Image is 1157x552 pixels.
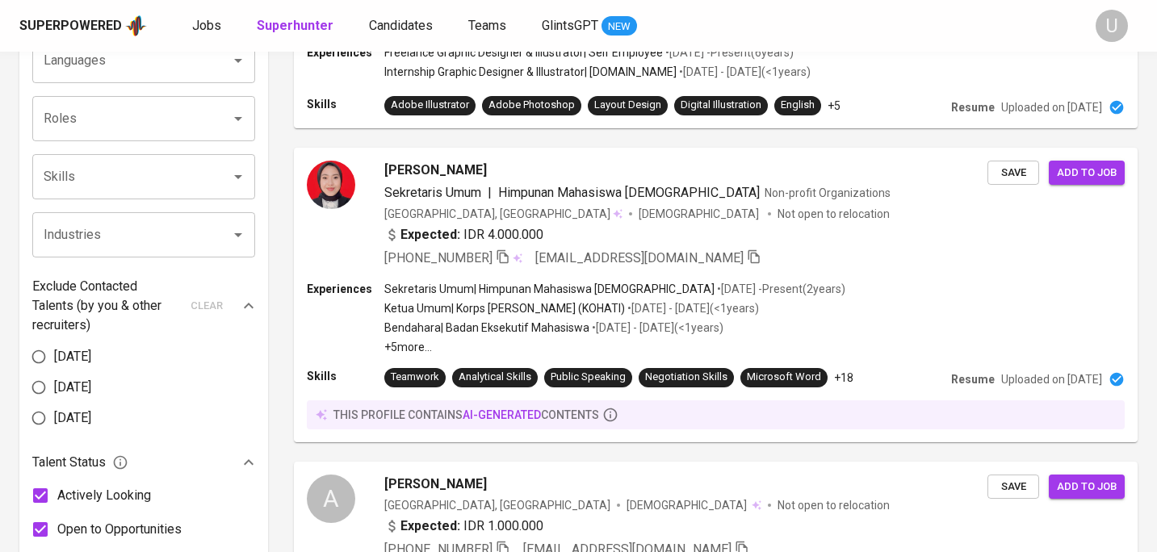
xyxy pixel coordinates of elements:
[602,19,637,35] span: NEW
[681,98,761,113] div: Digital Illustration
[384,206,623,222] div: [GEOGRAPHIC_DATA], [GEOGRAPHIC_DATA]
[125,14,147,38] img: app logo
[384,64,677,80] p: Internship Graphic Designer & Illustrator | [DOMAIN_NAME]
[227,165,249,188] button: Open
[19,14,147,38] a: Superpoweredapp logo
[307,281,384,297] p: Experiences
[498,185,760,200] span: Himpunan Mahasiswa [DEMOGRAPHIC_DATA]
[828,98,841,114] p: +5
[1001,371,1102,387] p: Uploaded on [DATE]
[1057,478,1117,496] span: Add to job
[54,378,91,397] span: [DATE]
[32,446,255,479] div: Talent Status
[369,18,433,33] span: Candidates
[488,183,492,203] span: |
[715,281,845,297] p: • [DATE] - Present ( 2 years )
[384,497,610,513] div: [GEOGRAPHIC_DATA], [GEOGRAPHIC_DATA]
[625,300,759,316] p: • [DATE] - [DATE] ( <1 years )
[639,206,761,222] span: [DEMOGRAPHIC_DATA]
[589,320,723,336] p: • [DATE] - [DATE] ( <1 years )
[32,277,181,335] p: Exclude Contacted Talents (by you & other recruiters)
[1049,161,1125,186] button: Add to job
[369,16,436,36] a: Candidates
[645,370,727,385] div: Negotiation Skills
[400,516,460,536] b: Expected:
[54,347,91,366] span: [DATE]
[747,370,821,385] div: Microsoft Word
[227,107,249,130] button: Open
[32,453,128,472] span: Talent Status
[192,18,221,33] span: Jobs
[227,224,249,246] button: Open
[778,497,890,513] p: Not open to relocation
[192,16,224,36] a: Jobs
[307,475,355,523] div: A
[384,320,589,336] p: Bendahara | Badan Eksekutif Mahasiswa
[459,370,531,385] div: Analytical Skills
[677,64,811,80] p: • [DATE] - [DATE] ( <1 years )
[384,281,715,297] p: Sekretaris Umum | Himpunan Mahasiswa [DEMOGRAPHIC_DATA]
[384,44,663,61] p: Freelance Graphic Designer & Illustrator | Self Employee
[391,98,469,113] div: Adobe Illustrator
[1001,99,1102,115] p: Uploaded on [DATE]
[996,164,1031,182] span: Save
[951,371,995,387] p: Resume
[57,520,182,539] span: Open to Opportunities
[663,44,794,61] p: • [DATE] - Present ( 6 years )
[391,370,439,385] div: Teamwork
[996,478,1031,496] span: Save
[294,148,1138,442] a: [PERSON_NAME]Sekretaris Umum|Himpunan Mahasiswa [DEMOGRAPHIC_DATA]Non-profit Organizations[GEOGRA...
[227,49,249,72] button: Open
[307,44,384,61] p: Experiences
[1049,475,1125,500] button: Add to job
[951,99,995,115] p: Resume
[384,250,493,266] span: [PHONE_NUMBER]
[627,497,749,513] span: [DEMOGRAPHIC_DATA]
[542,18,598,33] span: GlintsGPT
[535,250,744,266] span: [EMAIL_ADDRESS][DOMAIN_NAME]
[468,16,509,36] a: Teams
[333,407,599,423] p: this profile contains contents
[1096,10,1128,42] div: U
[384,339,845,355] p: +5 more ...
[384,161,487,180] span: [PERSON_NAME]
[307,161,355,209] img: 41f8178d8e929f049f4520dd6bcc7dae.jpg
[468,18,506,33] span: Teams
[257,16,337,36] a: Superhunter
[778,206,890,222] p: Not open to relocation
[54,408,91,428] span: [DATE]
[384,475,487,494] span: [PERSON_NAME]
[307,96,384,112] p: Skills
[384,300,625,316] p: Ketua Umum | Korps [PERSON_NAME] (KOHATI)
[463,408,541,421] span: AI-generated
[1057,164,1117,182] span: Add to job
[765,186,891,199] span: Non-profit Organizations
[257,18,333,33] b: Superhunter
[987,475,1039,500] button: Save
[384,185,481,200] span: Sekretaris Umum
[551,370,626,385] div: Public Speaking
[488,98,575,113] div: Adobe Photoshop
[307,368,384,384] p: Skills
[542,16,637,36] a: GlintsGPT NEW
[594,98,661,113] div: Layout Design
[987,161,1039,186] button: Save
[400,225,460,245] b: Expected:
[32,277,255,335] div: Exclude Contacted Talents (by you & other recruiters)clear
[57,486,151,505] span: Actively Looking
[834,370,853,386] p: +18
[781,98,815,113] div: English
[19,17,122,36] div: Superpowered
[384,225,543,245] div: IDR 4.000.000
[384,516,543,536] div: IDR 1.000.000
